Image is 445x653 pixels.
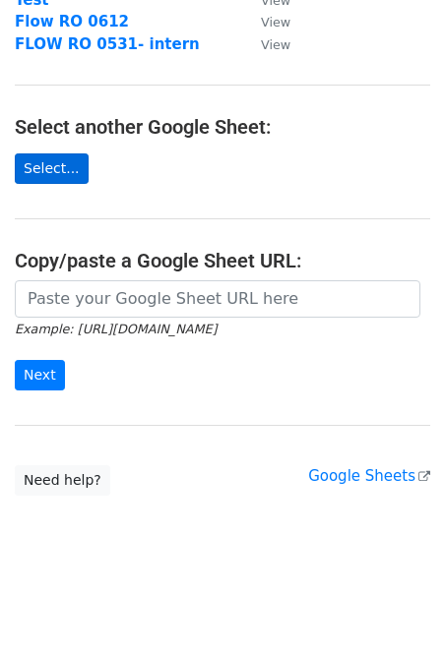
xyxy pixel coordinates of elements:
[308,467,430,485] a: Google Sheets
[241,13,290,30] a: View
[15,322,217,336] small: Example: [URL][DOMAIN_NAME]
[15,249,430,272] h4: Copy/paste a Google Sheet URL:
[15,35,200,53] a: FLOW RO 0531- intern
[15,153,89,184] a: Select...
[241,35,290,53] a: View
[261,15,290,30] small: View
[261,37,290,52] small: View
[15,465,110,496] a: Need help?
[15,13,129,30] a: Flow RO 0612
[15,360,65,390] input: Next
[15,280,420,318] input: Paste your Google Sheet URL here
[347,559,445,653] iframe: Chat Widget
[15,115,430,139] h4: Select another Google Sheet:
